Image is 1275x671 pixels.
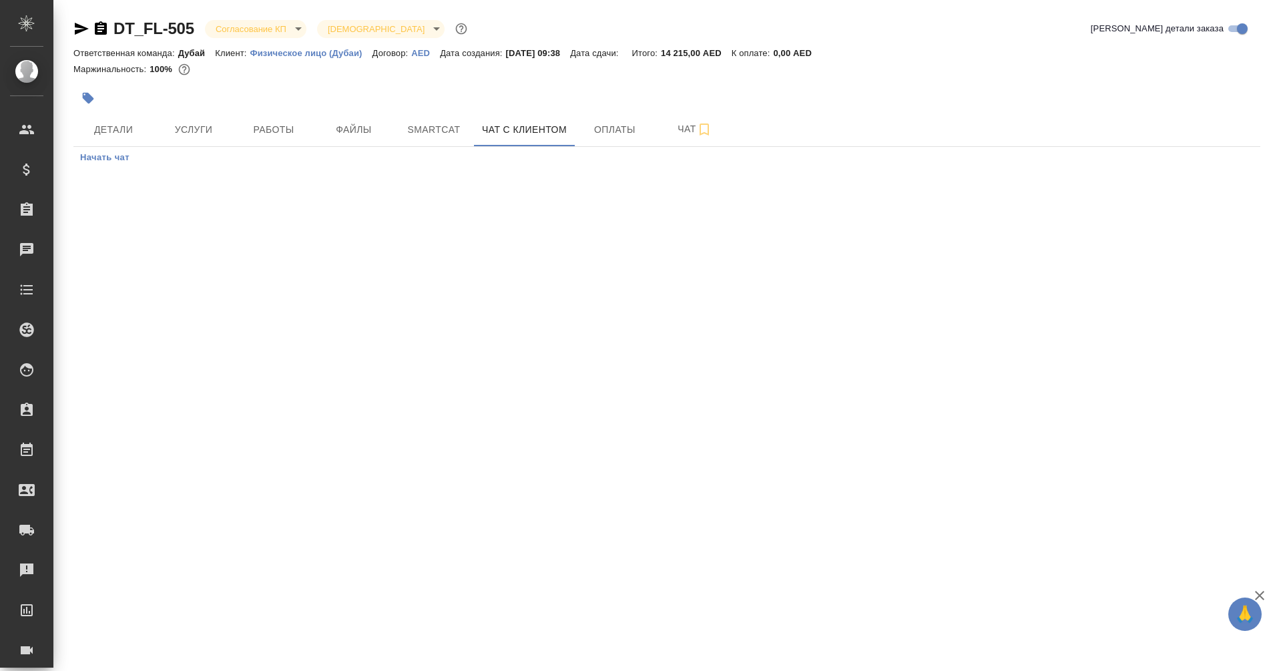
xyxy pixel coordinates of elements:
span: 🙏 [1234,600,1256,628]
div: simple tabs example [73,147,1260,169]
button: Скопировать ссылку для ЯМессенджера [73,21,89,37]
span: Чат с клиентом [482,122,567,138]
p: [DATE] 09:38 [506,48,571,58]
p: 100% [150,64,176,74]
a: AED [411,47,440,58]
p: Ответственная команда: [73,48,178,58]
p: Клиент: [215,48,250,58]
a: Физическое лицо (Дубаи) [250,47,372,58]
svg: Подписаться [696,122,712,138]
p: Физическое лицо (Дубаи) [250,48,372,58]
button: 0.00 AED; [176,61,193,78]
p: AED [411,48,440,58]
span: Начать чат [80,150,130,166]
p: Договор: [372,48,412,58]
span: Работы [242,122,306,138]
span: [PERSON_NAME] детали заказа [1091,22,1224,35]
p: 0,00 AED [773,48,821,58]
p: Маржинальность: [73,64,150,74]
p: 14 215,00 AED [661,48,732,58]
a: DT_FL-505 [113,19,194,37]
button: Добавить тэг [73,83,103,113]
p: Дата сдачи: [570,48,621,58]
button: Согласование КП [212,23,290,35]
p: Дубай [178,48,216,58]
div: Согласование КП [317,20,445,38]
button: Начать чат [73,147,136,169]
span: Оплаты [583,122,647,138]
span: Файлы [322,122,386,138]
button: [DEMOGRAPHIC_DATA] [324,23,429,35]
span: Услуги [162,122,226,138]
p: Дата создания: [440,48,505,58]
button: Доп статусы указывают на важность/срочность заказа [453,20,470,37]
span: Smartcat [402,122,466,138]
button: 🙏 [1228,598,1262,631]
span: Чат [663,121,727,138]
button: Скопировать ссылку [93,21,109,37]
div: Согласование КП [205,20,306,38]
span: Детали [81,122,146,138]
p: К оплате: [732,48,774,58]
p: Итого: [632,48,661,58]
